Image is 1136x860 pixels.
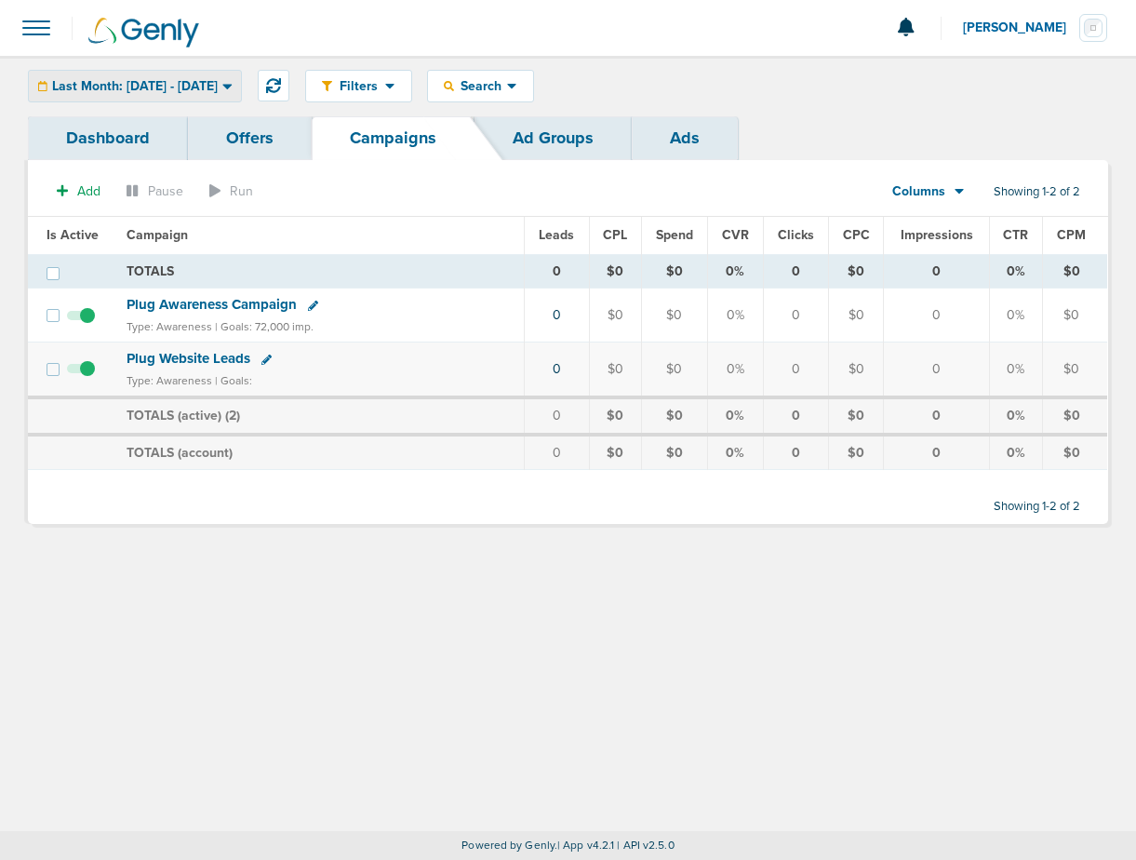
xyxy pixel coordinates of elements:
span: Showing 1-2 of 2 [994,499,1080,515]
td: 0 [525,397,589,435]
td: $0 [641,254,708,289]
td: $0 [828,435,883,470]
td: 0% [708,435,763,470]
td: $0 [1042,289,1107,343]
span: Add [77,183,100,199]
td: $0 [1042,254,1107,289]
small: Type: Awareness [127,320,212,333]
td: $0 [641,397,708,435]
span: | App v4.2.1 [557,839,614,852]
td: 0 [763,254,828,289]
button: Add [47,178,111,205]
td: 0 [884,343,989,397]
a: 0 [553,307,561,323]
td: 0% [708,343,763,397]
td: $0 [589,435,641,470]
span: | API v2.5.0 [617,839,674,852]
td: 0 [763,343,828,397]
td: 0% [989,397,1042,435]
td: $0 [1042,343,1107,397]
td: 0% [708,254,763,289]
span: CPM [1057,227,1086,243]
td: $0 [828,397,883,435]
a: 0 [553,361,561,377]
td: $0 [641,435,708,470]
span: Spend [656,227,693,243]
td: $0 [589,343,641,397]
span: Clicks [778,227,814,243]
td: $0 [1042,435,1107,470]
td: 0 [763,397,828,435]
td: $0 [828,343,883,397]
td: 0 [525,254,589,289]
td: 0% [989,435,1042,470]
a: Campaigns [312,116,474,160]
span: Search [454,78,507,94]
td: 0% [989,289,1042,343]
td: 0 [763,289,828,343]
span: CTR [1003,227,1028,243]
td: $0 [589,397,641,435]
span: Is Active [47,227,99,243]
td: TOTALS (active) ( ) [115,397,525,435]
td: 0 [525,435,589,470]
span: [PERSON_NAME] [963,21,1079,34]
td: 0% [989,343,1042,397]
td: $0 [641,289,708,343]
a: Ads [632,116,738,160]
td: 0% [708,397,763,435]
td: 0 [763,435,828,470]
img: Genly [88,18,199,47]
span: CVR [722,227,749,243]
span: Plug Awareness Campaign [127,296,297,313]
a: Offers [188,116,312,160]
td: 0 [884,397,989,435]
span: Last Month: [DATE] - [DATE] [52,80,218,93]
span: Showing 1-2 of 2 [994,184,1080,200]
span: Leads [539,227,574,243]
td: 0% [708,289,763,343]
td: 0 [884,435,989,470]
td: TOTALS [115,254,525,289]
span: Campaign [127,227,188,243]
td: TOTALS (account) [115,435,525,470]
span: Columns [892,182,945,201]
a: Ad Groups [474,116,632,160]
td: $0 [589,289,641,343]
span: CPC [843,227,870,243]
span: Plug Website Leads [127,350,250,367]
td: 0% [989,254,1042,289]
span: CPL [603,227,627,243]
a: Dashboard [28,116,188,160]
td: $0 [589,254,641,289]
td: $0 [828,289,883,343]
span: Filters [332,78,385,94]
td: $0 [1042,397,1107,435]
td: 0 [884,254,989,289]
span: 2 [229,408,236,423]
small: | Goals: [215,374,252,387]
td: $0 [641,343,708,397]
td: 0 [884,289,989,343]
span: Impressions [901,227,973,243]
small: Type: Awareness [127,374,212,387]
td: $0 [828,254,883,289]
small: | Goals: 72,000 imp. [215,320,314,333]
